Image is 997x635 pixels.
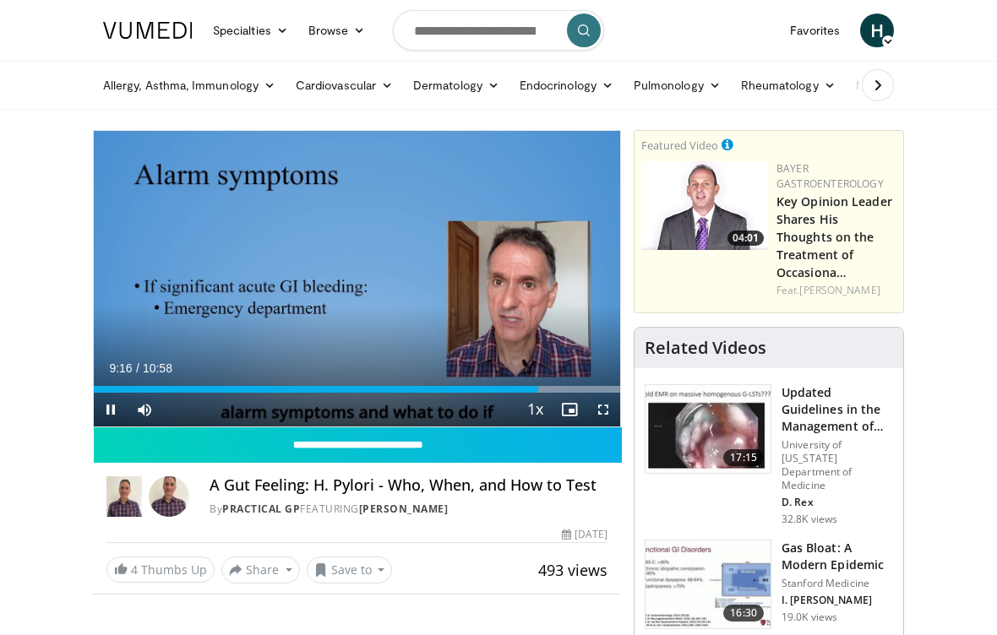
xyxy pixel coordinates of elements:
[210,502,607,517] div: By FEATURING
[106,556,215,583] a: 4 Thumbs Up
[646,385,771,473] img: dfcfcb0d-b871-4e1a-9f0c-9f64970f7dd8.150x105_q85_crop-smart_upscale.jpg
[782,540,893,573] h3: Gas Bloat: A Modern Epidemic
[94,386,620,393] div: Progress Bar
[776,193,892,280] a: Key Opinion Leader Shares His Thoughts on the Treatment of Occasiona…
[723,605,764,621] span: 16:30
[799,283,880,297] a: [PERSON_NAME]
[562,527,607,542] div: [DATE]
[221,556,300,583] button: Share
[782,513,837,526] p: 32.8K views
[94,393,128,426] button: Pause
[553,393,586,426] button: Enable picture-in-picture mode
[128,393,161,426] button: Mute
[782,611,837,624] p: 19.0K views
[519,393,553,426] button: Playback Rate
[782,496,893,509] p: D. Rex
[645,540,893,629] a: 16:30 Gas Bloat: A Modern Epidemic Stanford Medicine I. [PERSON_NAME] 19.0K views
[94,131,620,426] video-js: Video Player
[93,68,286,102] a: Allergy, Asthma, Immunology
[359,502,449,516] a: [PERSON_NAME]
[222,502,300,516] a: Practical GP
[298,14,376,47] a: Browse
[782,594,893,607] p: I. [PERSON_NAME]
[645,384,893,526] a: 17:15 Updated Guidelines in the Management of Large Colon Polyps: Inspecti… University of [US_STA...
[149,476,189,517] img: Avatar
[509,68,624,102] a: Endocrinology
[641,161,768,250] a: 04:01
[143,361,172,375] span: 10:58
[106,476,142,517] img: Practical GP
[782,384,893,435] h3: Updated Guidelines in the Management of Large Colon Polyps: Inspecti…
[645,338,766,358] h4: Related Videos
[403,68,509,102] a: Dermatology
[307,556,393,583] button: Save to
[782,438,893,492] p: University of [US_STATE] Department of Medicine
[210,476,607,495] h4: A Gut Feeling: H. Pylori - Who, When, and How to Test
[586,393,620,426] button: Fullscreen
[780,14,850,47] a: Favorites
[103,22,193,39] img: VuMedi Logo
[109,361,132,375] span: 9:16
[727,231,764,246] span: 04:01
[641,161,768,250] img: 9828b8df-38ad-4333-b93d-bb657251ca89.png.150x105_q85_crop-smart_upscale.png
[782,577,893,590] p: Stanford Medicine
[860,14,894,47] a: H
[776,283,896,298] div: Feat.
[286,68,403,102] a: Cardiovascular
[538,560,607,580] span: 493 views
[131,562,138,578] span: 4
[646,540,771,628] img: 480ec31d-e3c1-475b-8289-0a0659db689a.150x105_q85_crop-smart_upscale.jpg
[641,138,718,153] small: Featured Video
[723,449,764,466] span: 17:15
[776,161,884,191] a: Bayer Gastroenterology
[624,68,731,102] a: Pulmonology
[136,361,139,375] span: /
[731,68,846,102] a: Rheumatology
[393,10,604,51] input: Search topics, interventions
[203,14,298,47] a: Specialties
